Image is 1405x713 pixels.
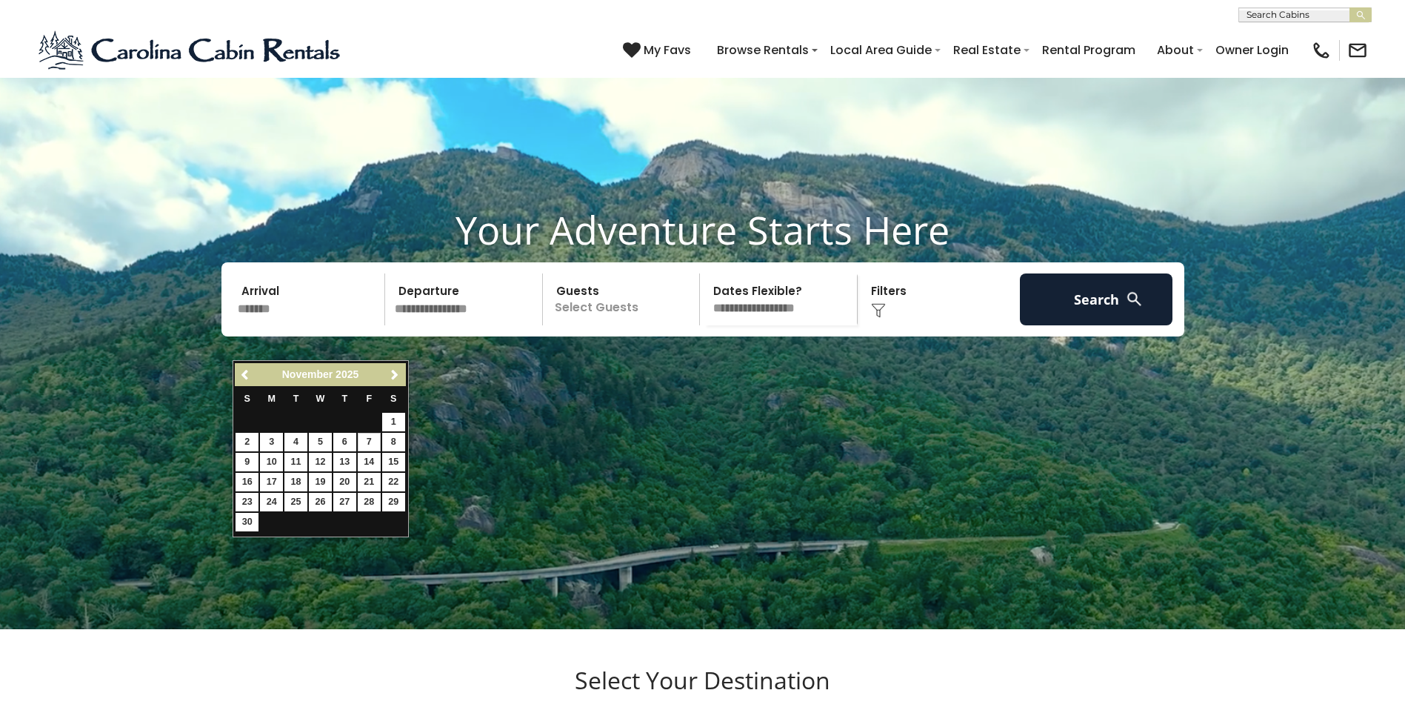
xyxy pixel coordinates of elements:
[309,453,332,471] a: 12
[284,433,307,451] a: 4
[260,433,283,451] a: 3
[316,394,325,404] span: Wednesday
[236,493,258,511] a: 23
[1035,37,1143,63] a: Rental Program
[333,473,356,491] a: 20
[358,473,381,491] a: 21
[382,413,405,431] a: 1
[382,473,405,491] a: 22
[309,473,332,491] a: 19
[1311,40,1332,61] img: phone-regular-black.png
[358,433,381,451] a: 7
[389,369,401,381] span: Next
[390,394,396,404] span: Saturday
[382,453,405,471] a: 15
[1149,37,1201,63] a: About
[293,394,299,404] span: Tuesday
[386,365,404,384] a: Next
[284,493,307,511] a: 25
[333,453,356,471] a: 13
[267,394,276,404] span: Monday
[260,453,283,471] a: 10
[244,394,250,404] span: Sunday
[358,493,381,511] a: 28
[284,473,307,491] a: 18
[284,453,307,471] a: 11
[11,207,1394,253] h1: Your Adventure Starts Here
[240,369,252,381] span: Previous
[710,37,816,63] a: Browse Rentals
[333,433,356,451] a: 6
[1347,40,1368,61] img: mail-regular-black.png
[382,433,405,451] a: 8
[236,513,258,531] a: 30
[333,493,356,511] a: 27
[644,41,691,59] span: My Favs
[309,433,332,451] a: 5
[1125,290,1144,308] img: search-regular-white.png
[547,273,700,325] p: Select Guests
[366,394,372,404] span: Friday
[236,473,258,491] a: 16
[342,394,348,404] span: Thursday
[282,368,333,380] span: November
[309,493,332,511] a: 26
[236,365,255,384] a: Previous
[1208,37,1296,63] a: Owner Login
[236,453,258,471] a: 9
[871,303,886,318] img: filter--v1.png
[37,28,344,73] img: Blue-2.png
[260,473,283,491] a: 17
[1020,273,1173,325] button: Search
[260,493,283,511] a: 24
[236,433,258,451] a: 2
[946,37,1028,63] a: Real Estate
[358,453,381,471] a: 14
[382,493,405,511] a: 29
[623,41,695,60] a: My Favs
[336,368,358,380] span: 2025
[823,37,939,63] a: Local Area Guide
